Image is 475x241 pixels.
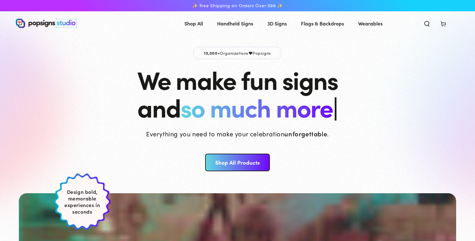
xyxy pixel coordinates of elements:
[146,129,329,138] p: Everything you need to make your celebration .
[212,15,258,32] a: Handheld Signs
[204,50,220,56] span: 10,000+
[184,19,203,28] span: Shop All
[301,19,344,28] span: Flags & Backdrops
[419,16,435,30] summary: Search our site
[192,3,283,8] span: ✨ Free Shipping on Orders Over $99 ✨
[16,19,77,28] img: Popsigns Studio
[180,15,208,32] a: Shop All
[358,19,383,28] span: Wearables
[267,19,287,28] span: 3D Signs
[217,19,253,28] span: Handheld Signs
[263,15,292,32] a: 3D Signs
[333,89,337,124] span: |
[296,15,349,32] a: Flags & Backdrops
[180,89,333,124] span: so much more
[137,65,338,121] h1: We make fun signs and
[205,154,270,171] a: Shop All Products
[284,129,327,138] strong: unforgettable
[353,15,387,32] a: Wearables
[194,47,281,59] p: Organizations Popsigns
